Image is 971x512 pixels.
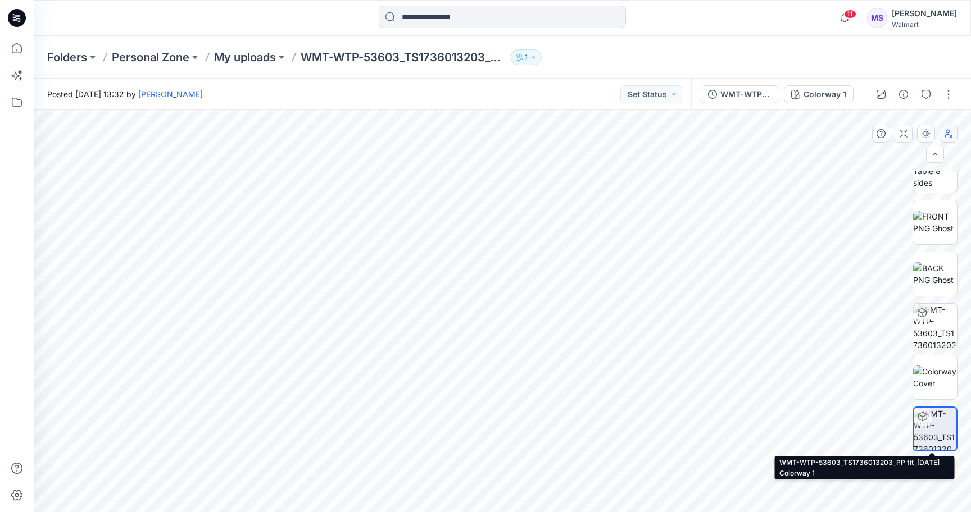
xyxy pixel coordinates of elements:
button: WMT-WTP-53603_TS1736013203_PP fit_[DATE] [701,85,779,103]
div: Colorway 1 [804,88,846,100]
a: Folders [47,49,87,65]
button: Details [895,85,913,103]
a: [PERSON_NAME] [138,89,203,99]
p: 1 [525,51,528,63]
img: Colorway Cover [913,365,957,389]
div: MS [867,8,887,28]
button: 1 [511,49,542,65]
button: Colorway 1 [784,85,854,103]
div: Walmart [892,20,957,29]
p: WMT-WTP-53603_TS1736013203_SIZE SET [301,49,506,65]
a: Personal Zone [112,49,189,65]
img: WMT-WTP-53603_TS1736013203_PP fit_10-10-25 Colorway 1 [914,408,956,450]
span: 11 [844,10,856,19]
div: WMT-WTP-53603_TS1736013203_PP fit_[DATE] [720,88,772,100]
div: [PERSON_NAME] [892,7,957,20]
img: Turn Table 8 sides [913,153,957,189]
img: WMT-WTP-53603_TS1736013203_PP fit_10-10-25 Colorway 1 [913,304,957,348]
span: Posted [DATE] 13:32 by [47,88,203,100]
img: BACK PNG Ghost [913,262,957,286]
a: My uploads [214,49,276,65]
img: FRONT PNG Ghost [913,211,957,234]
